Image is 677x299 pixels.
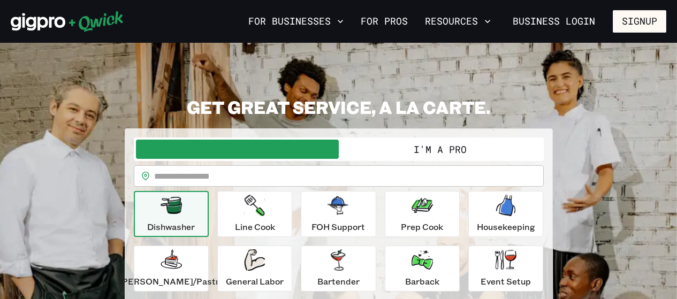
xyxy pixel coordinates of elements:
[421,12,495,30] button: Resources
[134,246,209,292] button: [PERSON_NAME]/Pastry
[217,246,292,292] button: General Labor
[405,275,439,288] p: Barback
[401,220,443,233] p: Prep Cook
[311,220,365,233] p: FOH Support
[147,220,195,233] p: Dishwasher
[468,246,543,292] button: Event Setup
[385,191,460,237] button: Prep Cook
[504,10,604,33] a: Business Login
[477,220,535,233] p: Housekeeping
[317,275,360,288] p: Bartender
[226,275,284,288] p: General Labor
[356,12,412,30] a: For Pros
[134,191,209,237] button: Dishwasher
[613,10,666,33] button: Signup
[235,220,275,233] p: Line Cook
[136,140,339,159] button: I'm a Business
[217,191,292,237] button: Line Cook
[301,246,376,292] button: Bartender
[119,275,224,288] p: [PERSON_NAME]/Pastry
[125,96,553,118] h2: GET GREAT SERVICE, A LA CARTE.
[244,12,348,30] button: For Businesses
[385,246,460,292] button: Barback
[468,191,543,237] button: Housekeeping
[301,191,376,237] button: FOH Support
[339,140,542,159] button: I'm a Pro
[481,275,531,288] p: Event Setup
